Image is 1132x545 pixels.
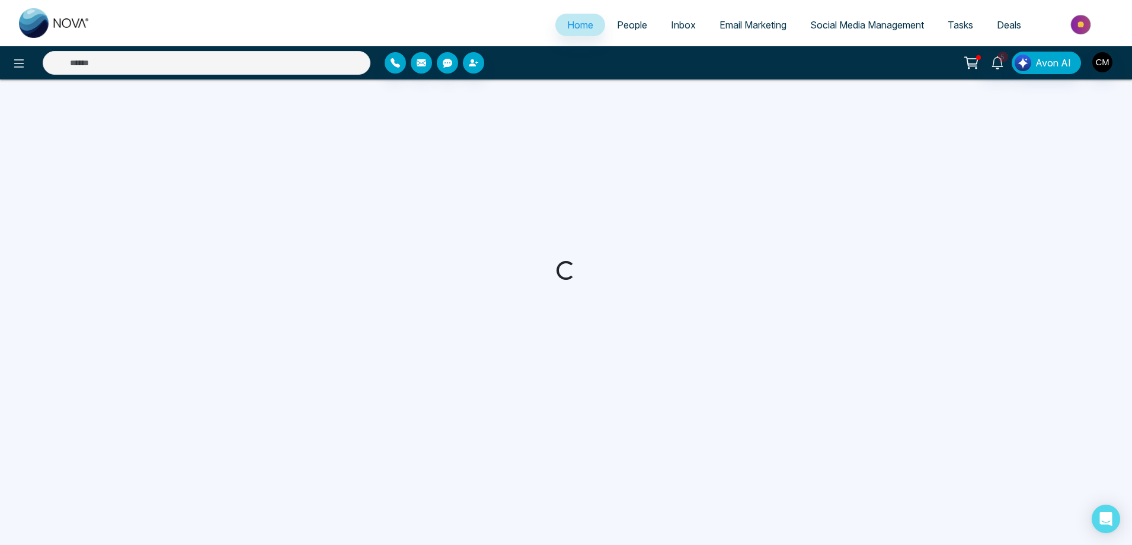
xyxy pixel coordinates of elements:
span: Home [567,19,593,31]
span: Email Marketing [720,19,786,31]
a: People [605,14,659,36]
a: 5 [983,52,1012,72]
img: User Avatar [1092,52,1112,72]
span: Tasks [948,19,973,31]
a: Social Media Management [798,14,936,36]
span: Avon AI [1035,56,1071,70]
a: Inbox [659,14,708,36]
span: Inbox [671,19,696,31]
a: Email Marketing [708,14,798,36]
div: Open Intercom Messenger [1092,505,1120,533]
span: 5 [997,52,1008,62]
span: Deals [997,19,1021,31]
img: Nova CRM Logo [19,8,90,38]
img: Market-place.gif [1039,11,1125,38]
span: Social Media Management [810,19,924,31]
a: Tasks [936,14,985,36]
span: People [617,19,647,31]
button: Avon AI [1012,52,1081,74]
img: Lead Flow [1015,55,1031,71]
a: Home [555,14,605,36]
a: Deals [985,14,1033,36]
